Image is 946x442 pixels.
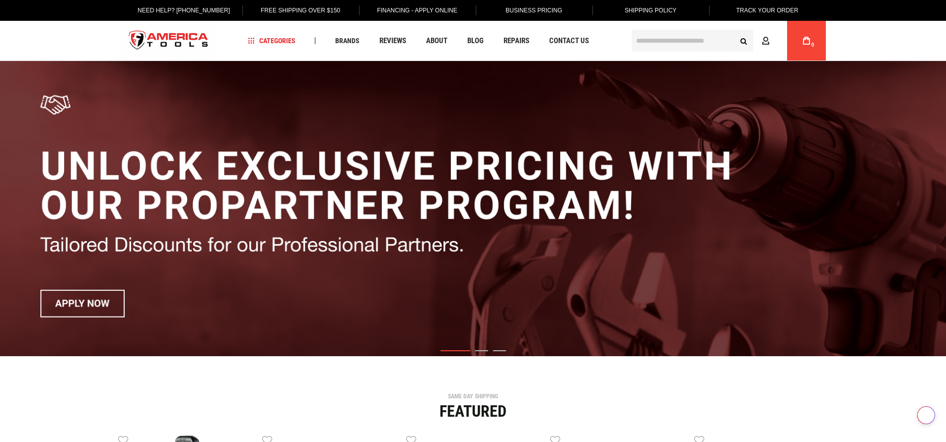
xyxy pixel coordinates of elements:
[375,34,411,48] a: Reviews
[426,37,447,45] span: About
[504,37,529,45] span: Repairs
[335,37,360,44] span: Brands
[248,37,295,44] span: Categories
[545,34,593,48] a: Contact Us
[549,37,589,45] span: Contact Us
[121,22,217,60] img: America Tools
[811,42,814,48] span: 0
[243,34,300,48] a: Categories
[734,31,753,50] button: Search
[797,21,816,61] a: 0
[499,34,534,48] a: Repairs
[331,34,364,48] a: Brands
[118,393,828,399] div: SAME DAY SHIPPING
[467,37,484,45] span: Blog
[118,403,828,419] div: Featured
[422,34,452,48] a: About
[379,37,406,45] span: Reviews
[463,34,488,48] a: Blog
[625,7,677,14] span: Shipping Policy
[121,22,217,60] a: store logo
